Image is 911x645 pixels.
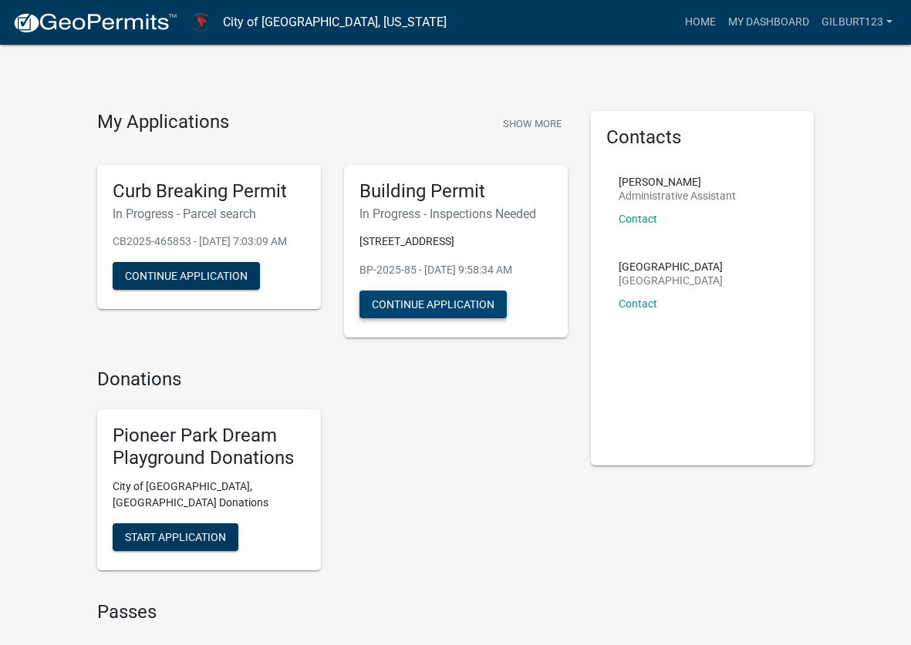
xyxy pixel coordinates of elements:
a: City of [GEOGRAPHIC_DATA], [US_STATE] [223,9,447,35]
h5: Contacts [606,126,799,149]
button: Start Application [113,523,238,551]
p: [STREET_ADDRESS] [359,233,552,250]
h6: In Progress - Parcel search [113,207,305,221]
h5: Pioneer Park Dream Playground Donations [113,425,305,469]
p: City of [GEOGRAPHIC_DATA], [GEOGRAPHIC_DATA] Donations [113,479,305,511]
img: City of Harlan, Iowa [190,12,211,32]
p: [GEOGRAPHIC_DATA] [619,261,723,272]
h5: Building Permit [359,180,552,203]
button: Show More [497,111,568,136]
h5: Curb Breaking Permit [113,180,305,203]
a: gilburt123 [815,8,899,37]
a: Home [679,8,722,37]
h4: Passes [97,601,568,623]
h4: Donations [97,368,568,391]
a: My Dashboard [722,8,815,37]
h4: My Applications [97,111,229,134]
p: [GEOGRAPHIC_DATA] [619,275,723,286]
h6: In Progress - Inspections Needed [359,207,552,221]
a: Contact [619,213,657,225]
a: Contact [619,297,657,310]
p: Administrative Assistant [619,190,736,201]
p: BP-2025-85 - [DATE] 9:58:34 AM [359,262,552,278]
button: Continue Application [113,262,260,290]
button: Continue Application [359,291,507,318]
p: CB2025-465853 - [DATE] 7:03:09 AM [113,233,305,250]
span: Start Application [125,530,226,543]
p: [PERSON_NAME] [619,176,736,187]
